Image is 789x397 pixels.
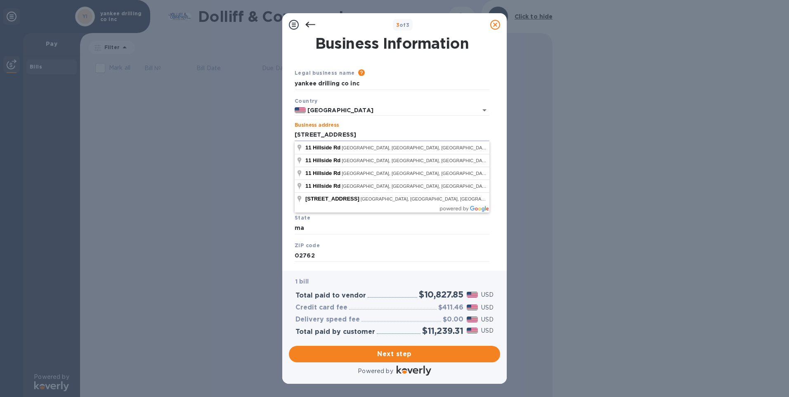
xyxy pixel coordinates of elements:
[419,289,463,300] h2: $10,827.85
[305,196,359,202] span: [STREET_ADDRESS]
[342,158,489,163] span: [GEOGRAPHIC_DATA], [GEOGRAPHIC_DATA], [GEOGRAPHIC_DATA]
[289,346,500,362] button: Next step
[295,123,339,128] label: Business address
[422,326,463,336] h2: $11,239.31
[295,129,489,141] input: Enter address
[305,144,311,151] span: 11
[295,70,355,76] b: Legal business name
[295,349,494,359] span: Next step
[481,303,494,312] p: USD
[306,105,466,116] input: Select country
[397,366,431,376] img: Logo
[305,157,311,163] span: 11
[342,171,489,176] span: [GEOGRAPHIC_DATA], [GEOGRAPHIC_DATA], [GEOGRAPHIC_DATA]
[358,367,393,376] p: Powered by
[438,304,463,312] h3: $411.46
[293,35,491,52] h1: Business Information
[467,305,478,310] img: USD
[361,196,508,201] span: [GEOGRAPHIC_DATA], [GEOGRAPHIC_DATA], [GEOGRAPHIC_DATA]
[295,107,306,113] img: US
[481,315,494,324] p: USD
[467,292,478,298] img: USD
[313,157,340,163] span: Hillside Rd
[467,317,478,322] img: USD
[467,328,478,333] img: USD
[481,326,494,335] p: USD
[295,304,347,312] h3: Credit card fee
[295,215,310,221] b: State
[313,144,340,151] span: Hillside Rd
[295,292,366,300] h3: Total paid to vendor
[443,316,463,324] h3: $0.00
[295,278,309,285] b: 1 bill
[396,22,399,28] span: 3
[295,250,489,262] input: Enter ZIP code
[305,170,311,176] span: 11
[342,145,489,150] span: [GEOGRAPHIC_DATA], [GEOGRAPHIC_DATA], [GEOGRAPHIC_DATA]
[295,78,489,90] input: Enter legal business name
[295,242,320,248] b: ZIP code
[479,104,490,116] button: Open
[313,183,340,189] span: Hillside Rd
[481,291,494,299] p: USD
[313,170,340,176] span: Hillside Rd
[396,22,410,28] b: of 3
[295,222,489,234] input: Enter state
[342,184,489,189] span: [GEOGRAPHIC_DATA], [GEOGRAPHIC_DATA], [GEOGRAPHIC_DATA]
[295,98,318,104] b: Country
[295,328,375,336] h3: Total paid by customer
[305,183,311,189] span: 11
[295,316,360,324] h3: Delivery speed fee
